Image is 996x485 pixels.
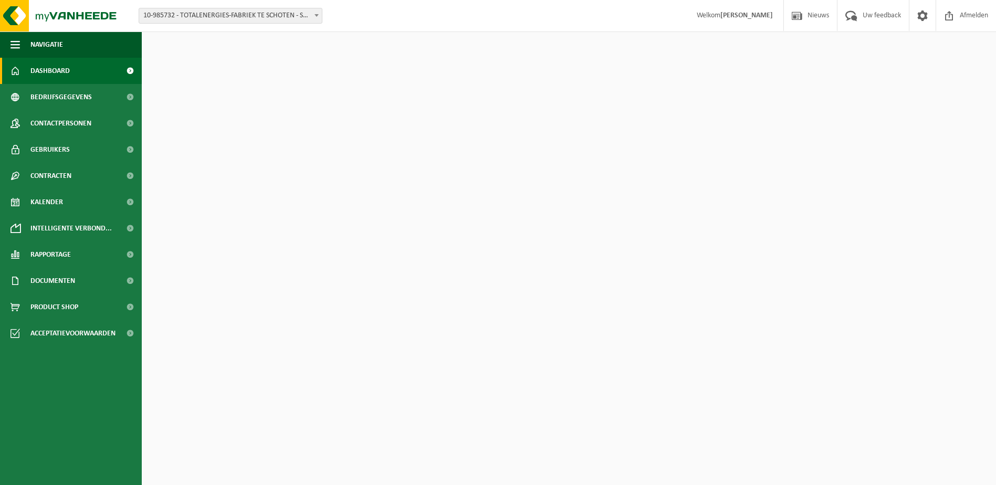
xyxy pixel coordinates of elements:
span: Bedrijfsgegevens [30,84,92,110]
span: Dashboard [30,58,70,84]
span: Gebruikers [30,136,70,163]
span: Contactpersonen [30,110,91,136]
strong: [PERSON_NAME] [720,12,773,19]
span: Product Shop [30,294,78,320]
span: Acceptatievoorwaarden [30,320,116,346]
span: Navigatie [30,31,63,58]
span: Contracten [30,163,71,189]
span: 10-985732 - TOTALENERGIES-FABRIEK TE SCHOTEN - SCHOTEN [139,8,322,23]
span: 10-985732 - TOTALENERGIES-FABRIEK TE SCHOTEN - SCHOTEN [139,8,322,24]
span: Kalender [30,189,63,215]
span: Documenten [30,268,75,294]
span: Intelligente verbond... [30,215,112,241]
span: Rapportage [30,241,71,268]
